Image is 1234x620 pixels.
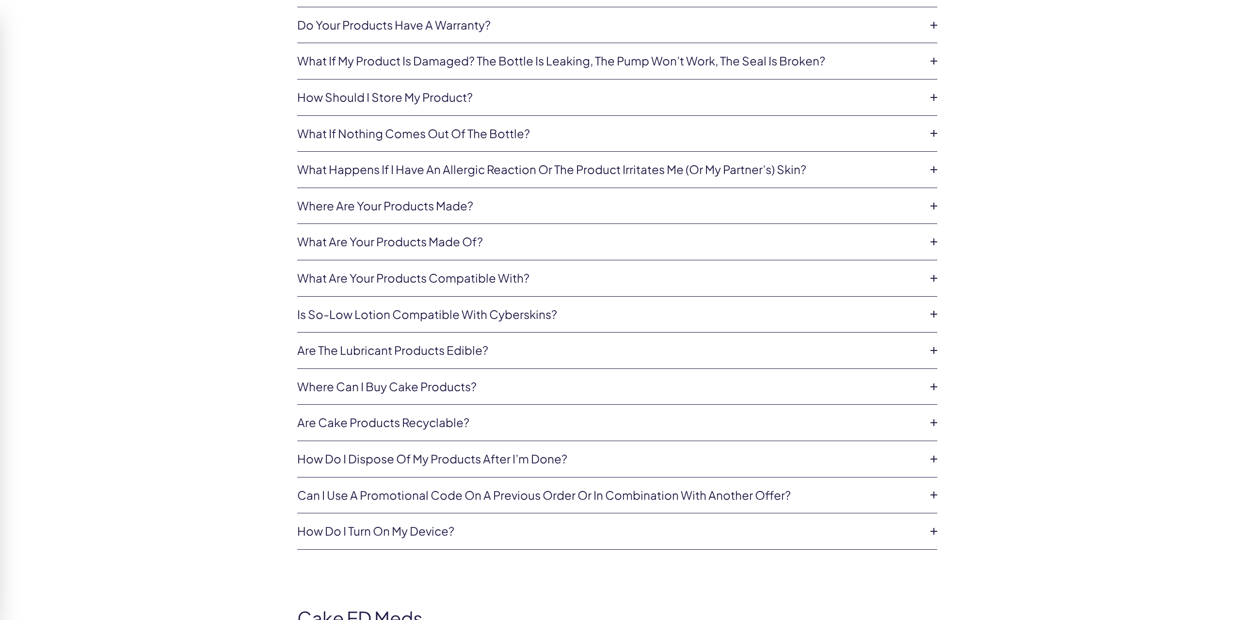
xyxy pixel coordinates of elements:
a: Is So-Low Lotion compatible with Cyberskins? [297,306,922,323]
a: Are the lubricant products edible? [297,342,922,359]
a: Can I use a promotional code on a previous order or in combination with another offer? [297,487,922,504]
a: What are your products compatible with? [297,270,922,286]
a: What happens if I have an allergic reaction or the product irritates me (or my partner’s) skin? [297,161,922,178]
a: Are Cake products recyclable? [297,414,922,431]
a: What if nothing comes out of the bottle? [297,126,922,142]
a: Where are your products made? [297,198,922,214]
a: How do I turn on my device? [297,523,922,540]
a: What if my product is damaged? The bottle is leaking, the pump won’t work, the seal is broken? [297,53,922,69]
a: How do I dispose of my products after I’m done? [297,451,922,467]
a: What are your products made of? [297,234,922,250]
a: Where can I buy Cake products? [297,379,922,395]
a: How should I store my product? [297,89,922,106]
a: Do your products have a warranty? [297,17,922,33]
